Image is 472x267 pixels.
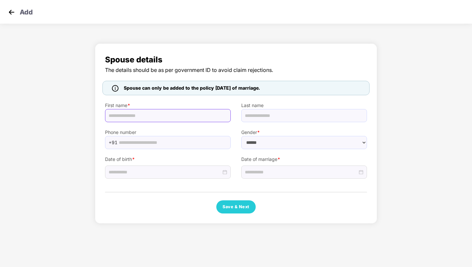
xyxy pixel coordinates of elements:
[109,138,118,147] span: +91
[124,84,260,92] span: Spouse can only be added to the policy [DATE] of marriage.
[105,66,367,74] span: The details should be as per government ID to avoid claim rejections.
[7,7,16,17] img: svg+xml;base64,PHN2ZyB4bWxucz0iaHR0cDovL3d3dy53My5vcmcvMjAwMC9zdmciIHdpZHRoPSIzMCIgaGVpZ2h0PSIzMC...
[105,102,231,109] label: First name
[105,129,231,136] label: Phone number
[241,129,367,136] label: Gender
[241,102,367,109] label: Last name
[20,7,33,15] p: Add
[105,54,367,66] span: Spouse details
[105,156,231,163] label: Date of birth
[216,200,256,213] button: Save & Next
[112,85,118,92] img: icon
[241,156,367,163] label: Date of marriage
